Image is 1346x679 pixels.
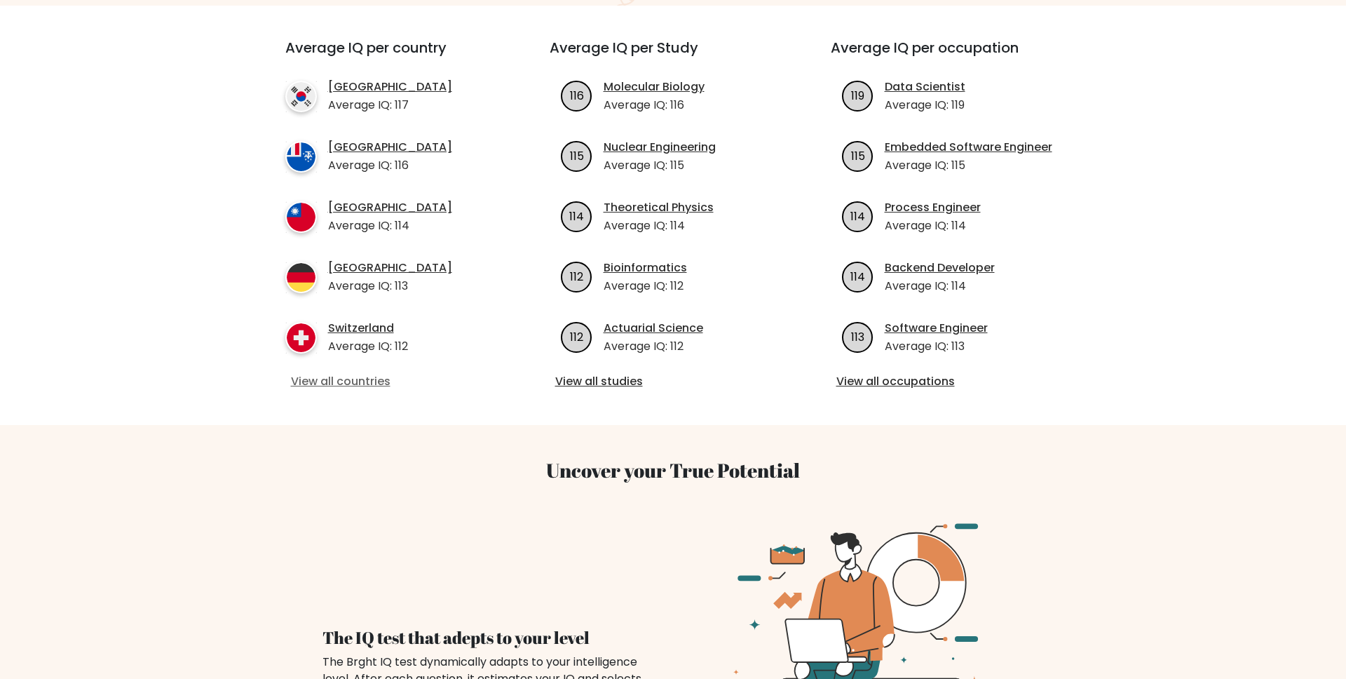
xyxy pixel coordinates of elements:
[328,320,408,337] a: Switzerland
[604,157,716,174] p: Average IQ: 115
[550,39,797,73] h3: Average IQ per Study
[570,268,583,284] text: 112
[850,208,865,224] text: 114
[570,328,583,344] text: 112
[604,260,687,276] a: Bioinformatics
[604,217,714,234] p: Average IQ: 114
[604,278,687,295] p: Average IQ: 112
[285,141,317,173] img: country
[604,79,705,95] a: Molecular Biology
[285,262,317,293] img: country
[219,459,1127,483] h3: Uncover your True Potential
[850,147,864,163] text: 115
[885,139,1052,156] a: Embedded Software Engineer
[885,79,965,95] a: Data Scientist
[322,628,656,648] h4: The IQ test that adepts to your level
[885,217,981,234] p: Average IQ: 114
[328,97,452,114] p: Average IQ: 117
[604,139,716,156] a: Nuclear Engineering
[291,373,494,390] a: View all countries
[328,217,452,234] p: Average IQ: 114
[885,320,988,337] a: Software Engineer
[555,373,791,390] a: View all studies
[328,338,408,355] p: Average IQ: 112
[885,97,965,114] p: Average IQ: 119
[569,208,584,224] text: 114
[328,278,452,295] p: Average IQ: 113
[569,87,583,103] text: 116
[851,328,864,344] text: 113
[328,139,452,156] a: [GEOGRAPHIC_DATA]
[885,157,1052,174] p: Average IQ: 115
[328,199,452,216] a: [GEOGRAPHIC_DATA]
[328,79,452,95] a: [GEOGRAPHIC_DATA]
[328,157,452,174] p: Average IQ: 116
[604,320,703,337] a: Actuarial Science
[604,97,705,114] p: Average IQ: 116
[885,338,988,355] p: Average IQ: 113
[285,201,317,233] img: country
[285,81,317,112] img: country
[850,268,865,284] text: 114
[285,39,499,73] h3: Average IQ per country
[831,39,1078,73] h3: Average IQ per occupation
[836,373,1073,390] a: View all occupations
[885,199,981,216] a: Process Engineer
[885,260,995,276] a: Backend Developer
[885,278,995,295] p: Average IQ: 114
[285,322,317,354] img: country
[604,338,703,355] p: Average IQ: 112
[569,147,583,163] text: 115
[851,87,864,103] text: 119
[328,260,452,276] a: [GEOGRAPHIC_DATA]
[604,199,714,216] a: Theoretical Physics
